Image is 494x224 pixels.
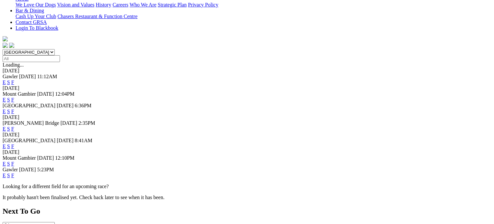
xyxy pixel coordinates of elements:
[3,138,55,143] span: [GEOGRAPHIC_DATA]
[3,55,60,62] input: Select date
[3,149,491,155] div: [DATE]
[3,97,6,102] a: E
[112,2,128,7] a: Careers
[3,114,491,120] div: [DATE]
[188,2,218,7] a: Privacy Policy
[3,126,6,132] a: E
[7,144,10,149] a: S
[3,184,491,189] p: Looking for a different field for an upcoming race?
[75,103,92,108] span: 6:36PM
[3,62,24,68] span: Loading...
[96,2,111,7] a: History
[16,14,56,19] a: Cash Up Your Club
[11,97,14,102] a: F
[37,91,54,97] span: [DATE]
[3,155,36,161] span: Mount Gambier
[3,167,18,172] span: Gawler
[11,109,14,114] a: F
[16,25,58,31] a: Login To Blackbook
[7,80,10,85] a: S
[9,43,14,48] img: twitter.svg
[3,120,59,126] span: [PERSON_NAME] Bridge
[3,68,491,74] div: [DATE]
[3,103,55,108] span: [GEOGRAPHIC_DATA]
[7,97,10,102] a: S
[3,74,18,79] span: Gawler
[78,120,95,126] span: 2:35PM
[57,14,137,19] a: Chasers Restaurant & Function Centre
[16,2,56,7] a: We Love Our Dogs
[37,167,54,172] span: 5:23PM
[55,155,75,161] span: 12:10PM
[19,167,36,172] span: [DATE]
[37,155,54,161] span: [DATE]
[16,2,491,8] div: About
[7,161,10,166] a: S
[7,173,10,178] a: S
[55,91,75,97] span: 12:04PM
[57,103,74,108] span: [DATE]
[61,120,77,126] span: [DATE]
[11,144,14,149] a: F
[3,91,36,97] span: Mount Gambier
[3,144,6,149] a: E
[3,36,8,41] img: logo-grsa-white.png
[3,195,165,200] partial: It probably hasn't been finalised yet. Check back later to see when it has been.
[57,2,94,7] a: Vision and Values
[11,161,14,166] a: F
[7,109,10,114] a: S
[75,138,92,143] span: 8:41AM
[11,173,14,178] a: F
[7,126,10,132] a: S
[16,8,44,13] a: Bar & Dining
[158,2,187,7] a: Strategic Plan
[3,43,8,48] img: facebook.svg
[11,126,14,132] a: F
[16,19,47,25] a: Contact GRSA
[3,161,6,166] a: E
[3,207,491,216] h2: Next To Go
[37,74,57,79] span: 11:12AM
[3,85,491,91] div: [DATE]
[3,80,6,85] a: E
[16,14,491,19] div: Bar & Dining
[3,109,6,114] a: E
[57,138,74,143] span: [DATE]
[130,2,156,7] a: Who We Are
[11,80,14,85] a: F
[3,173,6,178] a: E
[19,74,36,79] span: [DATE]
[3,132,491,138] div: [DATE]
